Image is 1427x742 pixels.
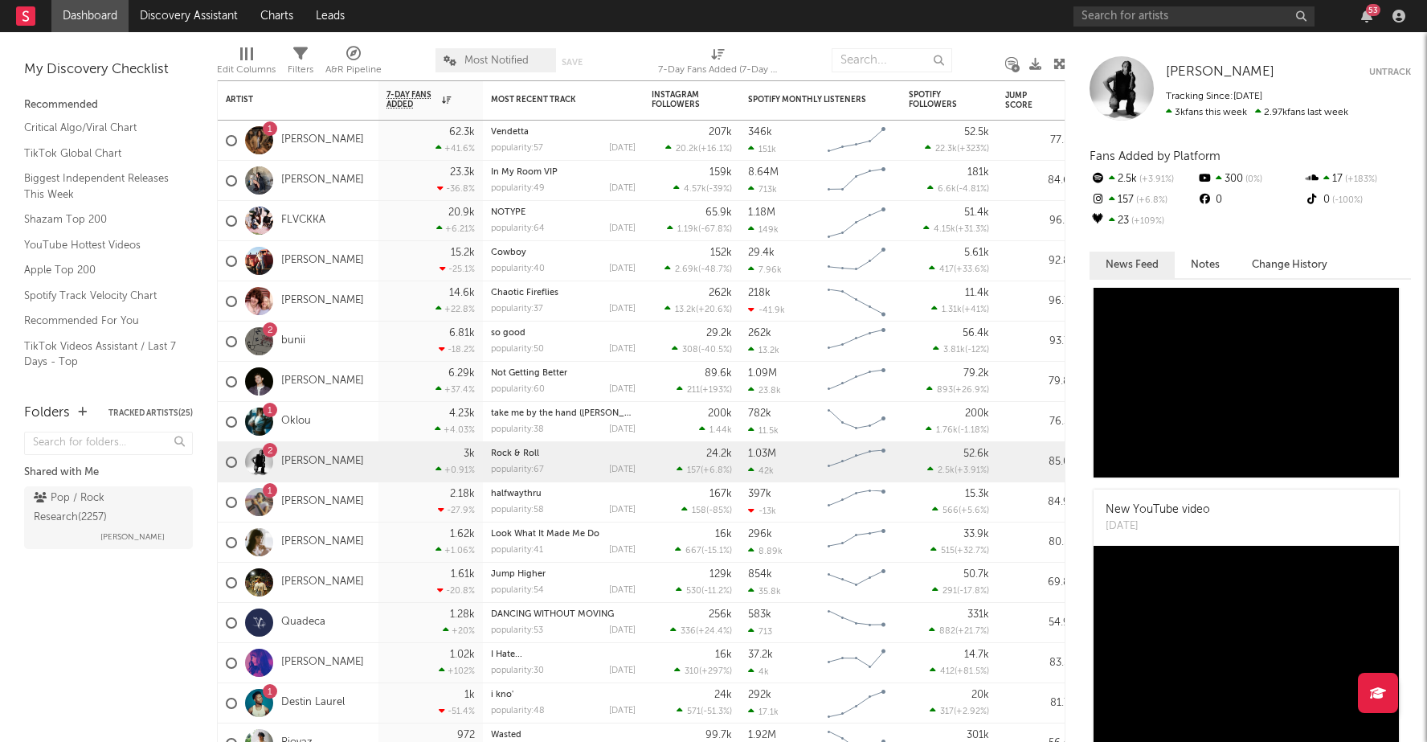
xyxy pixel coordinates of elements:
span: 1.19k [677,225,698,234]
div: 53 [1366,4,1380,16]
div: halfwaythru [491,490,636,498]
div: ( ) [932,505,989,515]
div: ( ) [925,143,989,154]
span: 308 [682,346,698,355]
div: take me by the hand (Aaron Hibell remix) [491,409,636,418]
div: [DATE] [609,465,636,474]
div: Not Getting Better [491,369,636,378]
div: ( ) [933,344,989,355]
div: 346k [748,127,772,137]
svg: Chart title [820,161,893,201]
div: 15.3k [965,489,989,499]
a: [PERSON_NAME] [281,174,364,187]
div: 2.18k [450,489,475,499]
div: 50.7k [963,569,989,580]
div: ( ) [675,545,732,555]
a: Wasted [491,731,521,740]
div: 157 [1090,190,1196,211]
a: [PERSON_NAME] [281,133,364,147]
div: My Discovery Checklist [24,60,193,80]
div: +41.6 % [435,143,475,154]
div: 2.5k [1090,169,1196,190]
div: 1.18M [748,207,775,218]
div: 200k [965,408,989,419]
svg: Chart title [820,442,893,482]
div: popularity: 67 [491,465,544,474]
div: ( ) [677,384,732,395]
div: ( ) [665,143,732,154]
span: +6.8 % [1134,196,1167,205]
svg: Chart title [820,281,893,322]
div: +4.03 % [435,424,475,435]
svg: Chart title [820,603,893,643]
span: 0 % [1243,175,1262,184]
div: 24.2k [706,449,732,459]
button: Tracked Artists(25) [108,409,193,417]
a: In My Room VIP [491,168,558,177]
div: ( ) [681,505,732,515]
div: -25.1 % [440,264,475,274]
div: Most Recent Track [491,95,611,105]
div: 76.3 [1005,412,1069,432]
div: 11.5k [748,425,779,436]
div: [DATE] [609,184,636,193]
a: [PERSON_NAME] [281,576,364,589]
div: ( ) [927,465,989,475]
div: 5.61k [964,248,989,258]
a: Oklou [281,415,311,428]
a: FLVCKKA [281,214,325,228]
div: Folders [24,404,70,423]
div: 713k [748,184,777,195]
div: 152k [710,248,732,258]
div: 79.8 [1005,372,1069,391]
span: 3k fans this week [1166,108,1247,117]
div: +6.21 % [436,223,475,234]
span: +193 % [702,386,730,395]
div: Jump Score [1005,91,1045,110]
span: +3.91 % [957,466,987,475]
span: 417 [939,265,954,274]
div: 29.4k [748,248,775,258]
span: 1.31k [942,305,962,314]
div: Pop / Rock Research ( 2257 ) [34,489,179,527]
div: 3k [464,449,475,459]
span: 157 [687,466,701,475]
a: TikTok Global Chart [24,145,177,162]
div: Look What It Made Me Do [491,530,636,539]
span: 530 [686,587,701,596]
div: Edit Columns [217,60,276,80]
div: ( ) [929,264,989,274]
span: +32.7 % [957,547,987,555]
span: -15.1 % [704,547,730,555]
a: Spotify Track Velocity Chart [24,287,177,305]
div: ( ) [923,223,989,234]
div: 397k [748,489,771,499]
div: 7-Day Fans Added (7-Day Fans Added) [658,40,779,87]
span: +109 % [1129,217,1164,226]
a: i kno' [491,691,513,699]
div: 207k [709,127,732,137]
div: 16k [715,529,732,539]
span: 4.15k [934,225,955,234]
a: TikTok Videos Assistant / Last 7 Days - Top [24,338,177,371]
div: Instagram Followers [652,90,708,109]
div: 84.6 [1005,171,1069,191]
span: +33.6 % [956,265,987,274]
div: popularity: 38 [491,425,544,434]
div: 854k [748,569,772,580]
div: A&R Pipeline [325,40,382,87]
div: so good [491,329,636,338]
div: ( ) [932,585,989,596]
svg: Chart title [820,121,893,161]
div: +22.8 % [435,304,475,314]
div: 1.28k [450,609,475,620]
div: [DATE] [609,264,636,273]
div: popularity: 57 [491,144,543,153]
div: Rock & Roll [491,449,636,458]
div: 0 [1196,190,1303,211]
a: halfwaythru [491,490,542,498]
span: +183 % [1343,175,1377,184]
div: +1.06 % [435,545,475,555]
div: 11.4k [965,288,989,298]
div: [DATE] [609,305,636,314]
